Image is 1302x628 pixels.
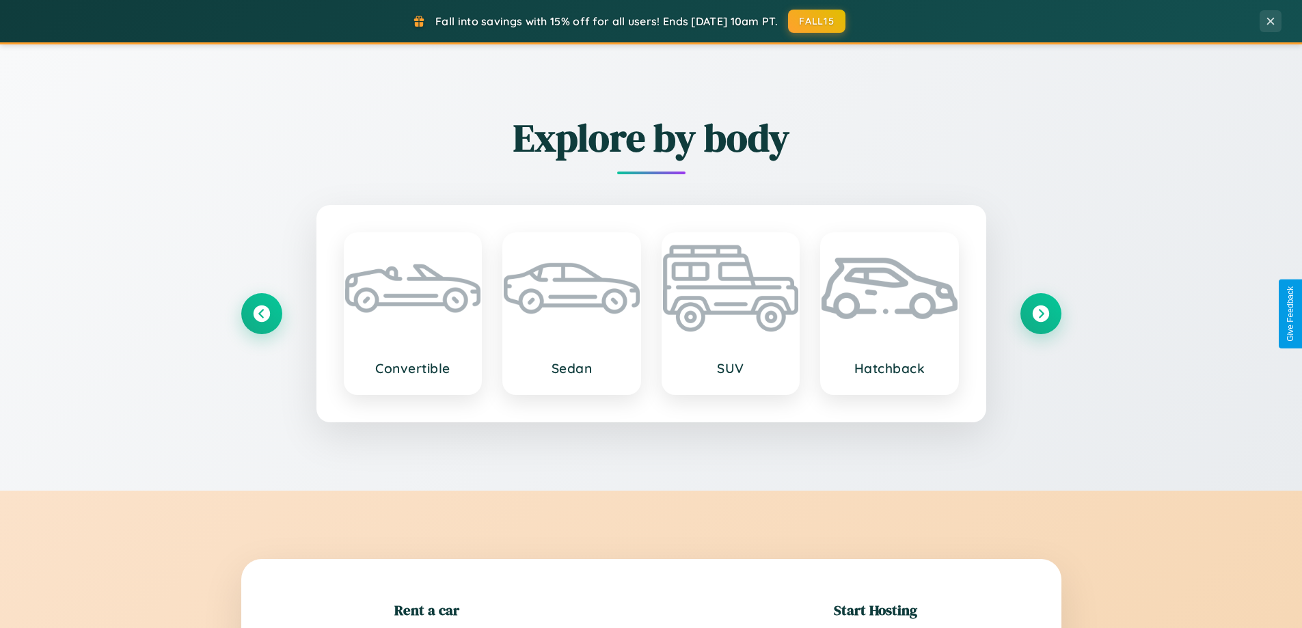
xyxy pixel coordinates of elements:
[435,14,778,28] span: Fall into savings with 15% off for all users! Ends [DATE] 10am PT.
[394,600,459,620] h2: Rent a car
[517,360,626,377] h3: Sedan
[1286,286,1295,342] div: Give Feedback
[835,360,944,377] h3: Hatchback
[241,111,1061,164] h2: Explore by body
[359,360,467,377] h3: Convertible
[788,10,845,33] button: FALL15
[677,360,785,377] h3: SUV
[834,600,917,620] h2: Start Hosting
